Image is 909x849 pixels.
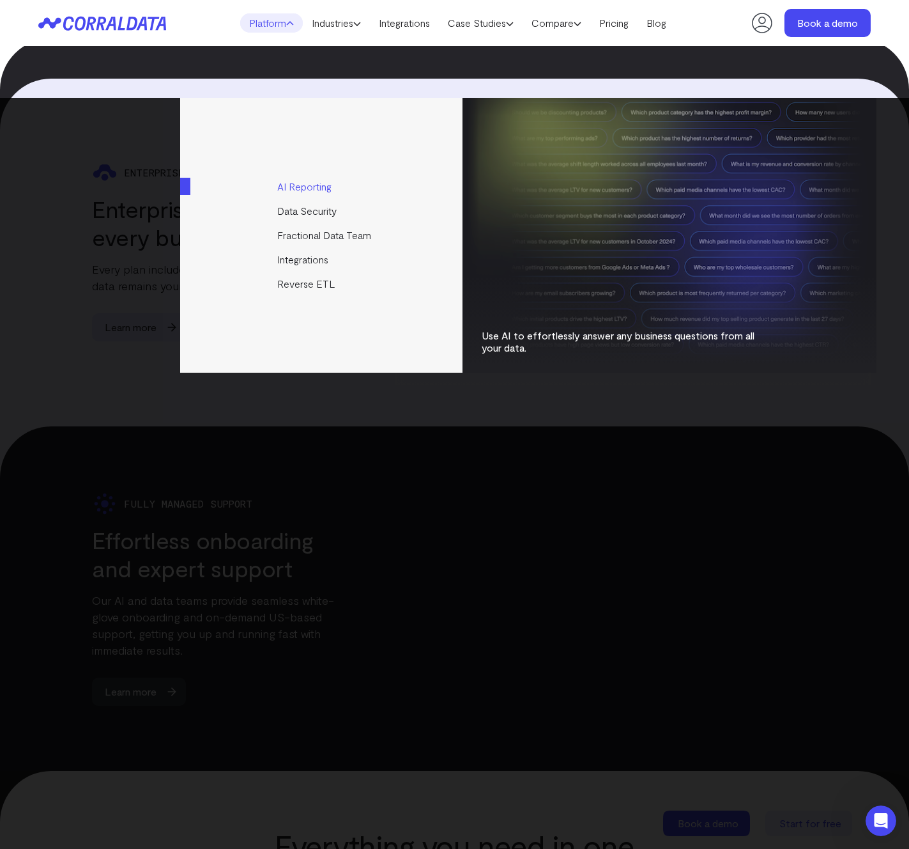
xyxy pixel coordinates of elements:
[180,223,464,247] a: Fractional Data Team
[590,13,638,33] a: Pricing
[523,13,590,33] a: Compare
[180,175,464,199] a: AI Reporting
[482,329,769,354] p: Use AI to effortlessly answer any business questions from all your data.
[180,272,464,296] a: Reverse ETL
[370,13,439,33] a: Integrations
[439,13,523,33] a: Case Studies
[180,199,464,223] a: Data Security
[638,13,675,33] a: Blog
[180,247,464,272] a: Integrations
[784,9,871,37] a: Book a demo
[240,13,303,33] a: Platform
[866,806,896,836] iframe: Intercom live chat
[303,13,370,33] a: Industries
